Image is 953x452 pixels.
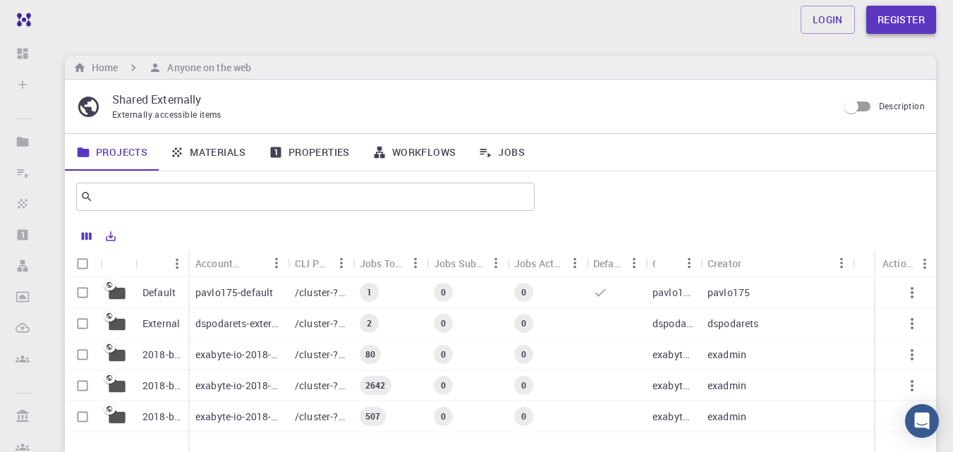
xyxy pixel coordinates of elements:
button: Menu [265,252,288,274]
div: Actions [882,250,913,277]
div: Jobs Total [360,250,404,277]
span: 0 [516,379,532,391]
p: exabyte-io-2018-bg-study-phase-i [195,410,281,424]
button: Menu [485,252,507,274]
span: 0 [516,317,532,329]
span: 0 [516,348,532,360]
p: exadmin [708,348,746,362]
button: Sort [143,252,166,275]
p: /cluster-???-home/dspodarets/dspodarets-external [295,317,346,331]
p: exabyte-io [652,348,693,362]
span: 0 [435,410,451,422]
button: Export [99,225,123,248]
nav: breadcrumb [71,60,254,75]
button: Menu [623,252,645,274]
button: Menu [830,252,853,274]
a: Properties [257,134,361,171]
span: 0 [435,317,451,329]
span: 0 [435,348,451,360]
p: pavlo175 [652,286,693,300]
p: exabyte-io [652,379,693,393]
a: Register [866,6,936,34]
div: Owner [645,250,700,277]
span: 0 [435,286,451,298]
p: exabyte-io [652,410,693,424]
p: 2018-bg-study-phase-i-ph [142,348,181,362]
button: Menu [404,252,427,274]
button: Menu [678,252,700,274]
button: Sort [741,252,764,274]
p: exadmin [708,379,746,393]
p: dspodarets [652,317,693,331]
p: 2018-bg-study-phase-I [142,410,181,424]
div: CLI Path [295,250,330,277]
img: logo [11,13,31,27]
p: Default [142,286,176,300]
div: Creator [700,250,853,277]
button: Menu [913,252,936,275]
span: Description [879,100,925,111]
p: exabyte-io-2018-bg-study-phase-i-ph [195,348,281,362]
span: 2 [361,317,377,329]
div: Accounting slug [195,250,243,277]
p: exadmin [708,410,746,424]
p: dspodarets-external [195,317,281,331]
div: Creator [708,250,741,277]
button: Menu [330,252,353,274]
div: Open Intercom Messenger [905,404,939,438]
span: 507 [360,410,386,422]
button: Sort [655,252,678,274]
a: Materials [159,134,257,171]
a: Jobs [467,134,536,171]
p: exabyte-io-2018-bg-study-phase-iii [195,379,281,393]
h6: Anyone on the web [162,60,251,75]
h6: Home [86,60,118,75]
p: /cluster-???-share/groups/exabyte-io/exabyte-io-2018-bg-study-phase-iii [295,379,346,393]
div: Jobs Total [353,250,427,277]
button: Sort [243,252,265,274]
a: Workflows [361,134,468,171]
div: Accounting slug [188,250,288,277]
span: 1 [361,286,377,298]
div: Actions [875,250,936,277]
span: 0 [435,379,451,391]
p: /cluster-???-share/groups/exabyte-io/exabyte-io-2018-bg-study-phase-i [295,410,346,424]
span: 0 [516,286,532,298]
span: 80 [360,348,381,360]
div: Icon [100,250,135,277]
a: Login [801,6,855,34]
div: Name [135,250,188,277]
p: pavlo175 [708,286,750,300]
div: Owner [652,250,655,277]
p: External [142,317,180,331]
button: Columns [75,225,99,248]
a: Projects [65,134,159,171]
span: 0 [516,410,532,422]
p: Shared Externally [112,91,827,108]
div: Default [586,250,645,277]
p: dspodarets [708,317,759,331]
p: 2018-bg-study-phase-III [142,379,181,393]
span: Externally accessible items [112,109,221,120]
span: 2642 [360,379,391,391]
div: Jobs Subm. [427,250,507,277]
p: pavlo175-default [195,286,273,300]
div: Default [593,250,623,277]
div: Jobs Active [514,250,564,277]
div: Jobs Active [507,250,586,277]
p: /cluster-???-share/groups/exabyte-io/exabyte-io-2018-bg-study-phase-i-ph [295,348,346,362]
button: Menu [564,252,586,274]
div: CLI Path [288,250,353,277]
div: Jobs Subm. [434,250,485,277]
p: /cluster-???-home/pavlo175/pavlo175-default [295,286,346,300]
button: Menu [166,252,188,275]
